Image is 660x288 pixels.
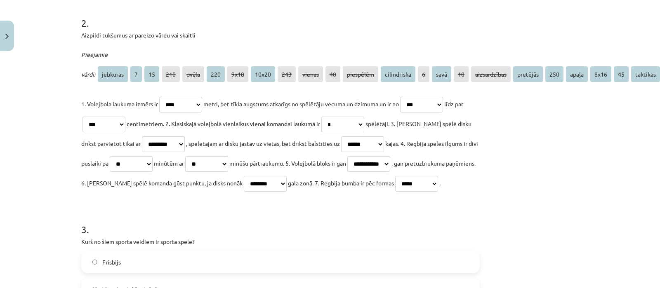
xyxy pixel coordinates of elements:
[432,66,451,82] span: savā
[98,66,128,82] span: jebkuras
[144,66,159,82] span: 15
[81,209,480,235] h1: 3 .
[631,66,660,82] span: taktikas
[566,66,588,82] span: apaļa
[162,66,180,82] span: 210
[454,66,469,82] span: 10
[227,66,248,82] span: 9x18
[229,159,346,167] span: minūšu pārtraukumu. 5. Volejbolā bloks ir gan
[614,66,629,82] span: 45
[81,3,480,28] h1: 2 .
[154,159,184,167] span: minūtēm ar
[130,66,142,82] span: 7
[590,66,611,82] span: 8x16
[381,66,415,82] span: cilindriska
[207,66,225,82] span: 220
[102,258,121,267] span: Frisbijs
[81,51,108,78] span: Pieejamie vārdi:
[182,66,204,82] span: ovāla
[325,66,340,82] span: 40
[288,179,394,187] span: gala zonā. 7. Regbija bumba ir pēc formas
[343,66,378,82] span: piespēlēm
[418,66,429,82] span: 6
[92,260,97,265] input: Frisbijs
[278,66,296,82] span: 243
[81,100,158,108] span: 1. Volejbola laukuma izmērs ir
[471,66,511,82] span: aizsardzības
[81,237,480,246] p: Kurš no šiem sporta veidiem ir sporta spēle?
[186,140,340,147] span: , spēlētājam ar disku jāstāv uz vietas, bet drīkst balstīties uz
[5,34,9,39] img: icon-close-lesson-0947bae3869378f0d4975bcd49f059093ad1ed9edebbc8119c70593378902aed.svg
[298,66,323,82] span: vienas
[81,31,480,40] p: Aizpildi tukšumus ar pareizo vārdu vai skaitli
[203,100,399,108] span: metri, bet tīkla augstums atkarīgs no spēlētāju vecuma un dzimuma un ir no
[127,120,320,127] span: centimetriem. 2. Klasiskajā volejbolā vienlaikus vienai komandai laukumā ir
[513,66,543,82] span: pretējās
[251,66,275,82] span: 10x20
[439,179,441,187] span: .
[545,66,563,82] span: 250
[444,100,464,108] span: līdz pat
